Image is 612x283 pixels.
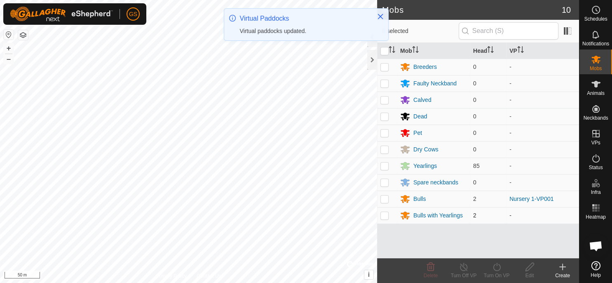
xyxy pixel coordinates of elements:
[473,212,476,219] span: 2
[473,179,476,186] span: 0
[473,146,476,153] span: 0
[470,43,506,59] th: Head
[473,64,476,70] span: 0
[509,196,553,202] a: Nursery 1-VP001
[413,63,437,71] div: Breeders
[589,165,603,170] span: Status
[413,79,457,88] div: Faulty Neckband
[156,272,187,280] a: Privacy Policy
[412,47,419,54] p-sorticon: Activate to sort
[197,272,221,280] a: Contact Us
[413,145,438,154] div: Dry Cows
[4,30,14,40] button: Reset Map
[506,92,579,108] td: -
[129,10,137,19] span: GS
[546,272,579,279] div: Create
[584,233,608,258] div: Open chat
[506,141,579,158] td: -
[413,112,427,121] div: Dead
[513,272,546,279] div: Edit
[413,129,422,137] div: Pet
[506,108,579,125] td: -
[473,163,480,169] span: 85
[4,43,14,53] button: +
[473,80,476,87] span: 0
[587,91,605,96] span: Animals
[382,27,459,35] span: 0 selected
[10,7,113,21] img: Gallagher Logo
[562,4,571,16] span: 10
[583,116,608,120] span: Neckbands
[506,75,579,92] td: -
[506,125,579,141] td: -
[18,30,28,40] button: Map Layers
[506,174,579,191] td: -
[506,158,579,174] td: -
[591,273,601,278] span: Help
[584,17,607,21] span: Schedules
[368,271,370,278] span: i
[473,130,476,136] span: 0
[413,195,426,203] div: Bulls
[389,47,395,54] p-sorticon: Activate to sort
[447,272,480,279] div: Turn Off VP
[473,196,476,202] span: 2
[506,43,579,59] th: VP
[590,66,602,71] span: Mobs
[586,215,606,219] span: Heatmap
[240,14,368,24] div: Virtual Paddocks
[413,96,431,104] div: Calved
[424,273,438,278] span: Delete
[517,47,524,54] p-sorticon: Activate to sort
[473,97,476,103] span: 0
[591,140,600,145] span: VPs
[487,47,494,54] p-sorticon: Activate to sort
[382,5,562,15] h2: Mobs
[240,27,368,35] div: Virtual paddocks updated.
[579,258,612,281] a: Help
[413,178,458,187] div: Spare neckbands
[4,54,14,64] button: –
[375,11,386,22] button: Close
[506,59,579,75] td: -
[473,113,476,120] span: 0
[506,207,579,224] td: -
[397,43,470,59] th: Mob
[480,272,513,279] div: Turn On VP
[364,270,373,279] button: i
[591,190,600,195] span: Infra
[413,162,437,170] div: Yearlings
[413,211,463,220] div: Bulls with Yearlings
[459,22,558,40] input: Search (S)
[582,41,609,46] span: Notifications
